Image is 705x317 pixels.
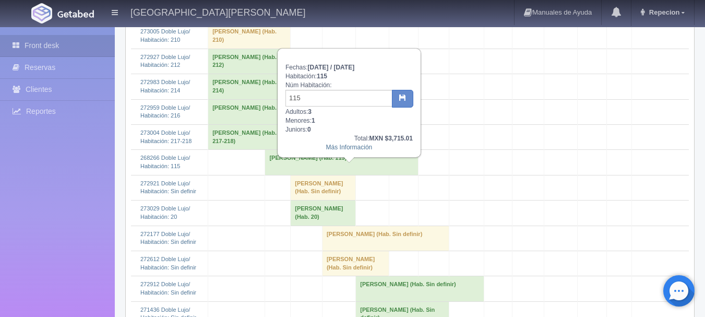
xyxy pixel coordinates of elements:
[140,231,196,245] a: 272177 Doble Lujo/Habitación: Sin definir
[140,130,192,144] a: 273004 Doble Lujo/Habitación: 217-218
[130,5,305,18] h4: [GEOGRAPHIC_DATA][PERSON_NAME]
[140,54,190,68] a: 272927 Doble Lujo/Habitación: 212
[285,134,413,143] div: Total:
[307,126,311,133] b: 0
[57,10,94,18] img: Getabed
[140,155,190,169] a: 268266 Doble Lujo/Habitación: 115
[208,74,291,99] td: [PERSON_NAME] (Hab. 214)
[322,226,449,251] td: [PERSON_NAME] (Hab. Sin definir)
[140,104,190,119] a: 272959 Doble Lujo/Habitación: 216
[285,90,392,107] input: Sin definir
[208,24,291,49] td: [PERSON_NAME] (Hab. 210)
[369,135,413,142] b: MXN $3,715.01
[208,99,322,124] td: [PERSON_NAME] (Hab. 216)
[278,49,420,157] div: Fechas: Habitación: Núm Habitación: Adultos: Menores: Juniors:
[31,3,52,24] img: Getabed
[312,117,315,124] b: 1
[265,150,418,175] td: [PERSON_NAME] (Hab. 115)
[208,49,291,74] td: [PERSON_NAME] (Hab. 212)
[317,73,327,80] b: 115
[140,28,190,43] a: 273005 Doble Lujo/Habitación: 210
[140,180,196,195] a: 272921 Doble Lujo/Habitación: Sin definir
[140,79,190,93] a: 272983 Doble Lujo/Habitación: 214
[208,124,291,149] td: [PERSON_NAME] (Hab. 217-218)
[356,276,484,301] td: [PERSON_NAME] (Hab. Sin definir)
[140,205,190,220] a: 273029 Doble Lujo/Habitación: 20
[140,281,196,296] a: 272912 Doble Lujo/Habitación: Sin definir
[647,8,680,16] span: Repecion
[326,144,373,151] a: Más Información
[322,251,389,276] td: [PERSON_NAME] (Hab. Sin definir)
[308,64,355,71] b: [DATE] / [DATE]
[291,175,356,200] td: [PERSON_NAME] (Hab. Sin definir)
[308,108,312,115] b: 3
[291,201,356,226] td: [PERSON_NAME] (Hab. 20)
[140,256,196,271] a: 272612 Doble Lujo/Habitación: Sin definir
